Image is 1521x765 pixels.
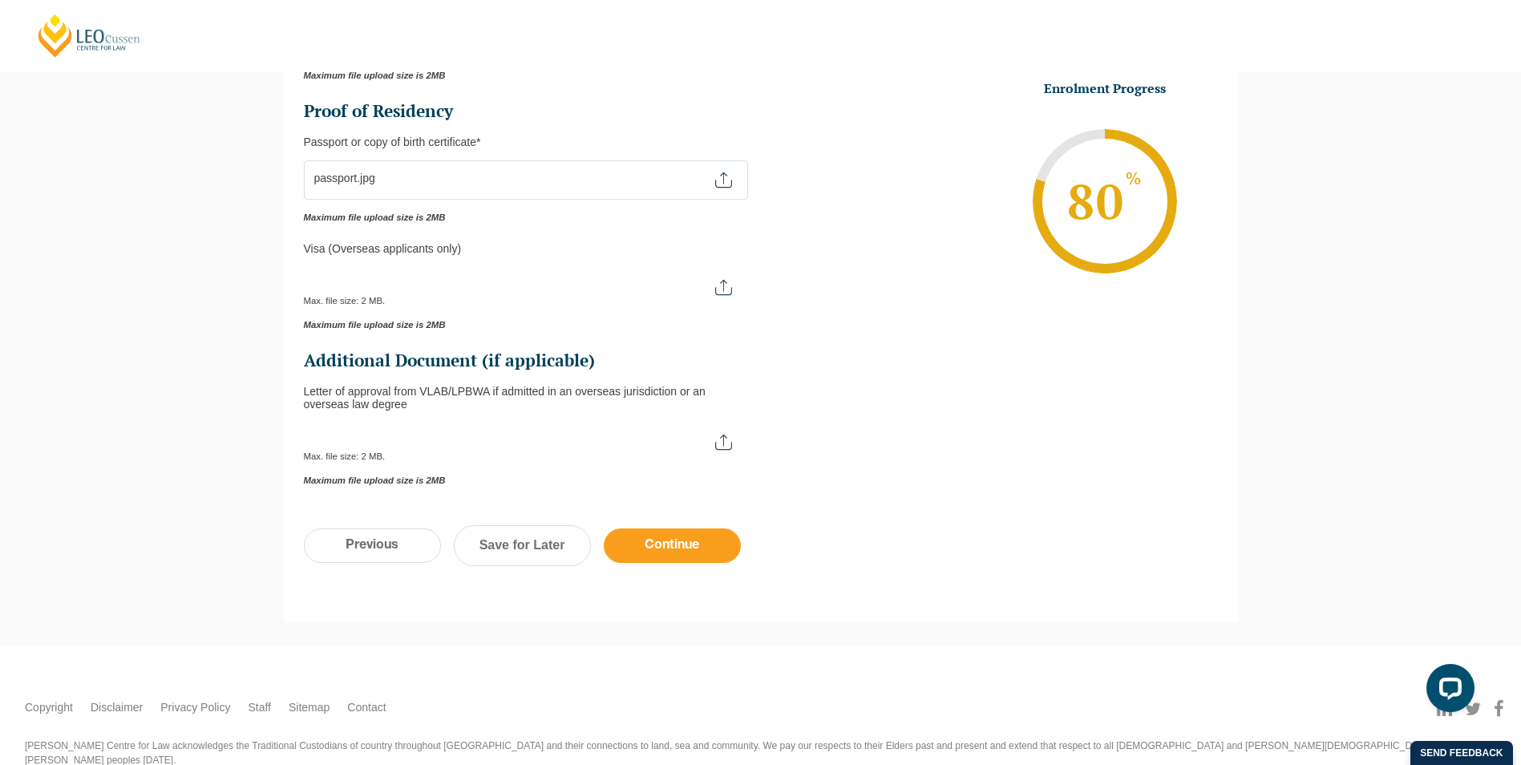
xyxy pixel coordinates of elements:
[304,176,398,199] span: Max. file size: 2 MB.
[36,13,143,59] a: [PERSON_NAME] Centre for Law
[304,350,748,372] h2: Additional Document (if applicable)
[304,100,748,123] h2: Proof of Residency
[304,476,735,486] span: Maximum file upload size is 2MB
[248,699,271,716] a: Staff
[304,136,748,148] div: Passport or copy of birth certificate*
[304,242,748,255] div: Visa (Overseas applicants only)
[91,699,143,716] a: Disclaimer
[1125,172,1143,188] sup: %
[1005,80,1205,97] h3: Enrolment Progress
[304,385,748,411] div: Letter of approval from VLAB/LPBWA if admitted in an overseas jurisdiction or an overseas law degree
[25,699,73,716] a: Copyright
[347,699,386,716] a: Contact
[304,283,398,306] span: Max. file size: 2 MB.
[304,212,735,223] span: Maximum file upload size is 2MB
[304,71,735,81] span: Maximum file upload size is 2MB
[304,439,398,461] span: Max. file size: 2 MB.
[304,528,441,563] input: Previous
[604,528,741,563] input: Continue
[304,320,735,330] span: Maximum file upload size is 2MB
[1065,169,1145,233] span: 80
[289,699,330,716] a: Sitemap
[160,699,230,716] a: Privacy Policy
[1414,658,1481,725] iframe: LiveChat chat widget
[454,525,591,565] a: Save for Later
